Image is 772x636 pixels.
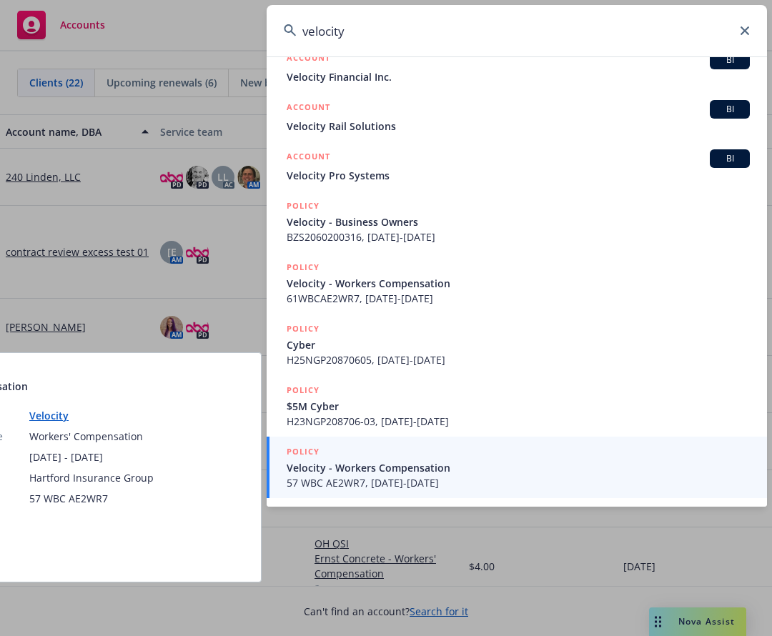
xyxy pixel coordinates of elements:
[287,337,750,352] span: Cyber
[287,460,750,475] span: Velocity - Workers Compensation
[267,252,767,314] a: POLICYVelocity - Workers Compensation61WBCAE2WR7, [DATE]-[DATE]
[716,103,744,116] span: BI
[287,199,320,213] h5: POLICY
[287,100,330,117] h5: ACCOUNT
[287,168,750,183] span: Velocity Pro Systems
[287,414,750,429] span: H23NGP208706-03, [DATE]-[DATE]
[287,322,320,336] h5: POLICY
[716,152,744,165] span: BI
[287,475,750,490] span: 57 WBC AE2WR7, [DATE]-[DATE]
[267,43,767,92] a: ACCOUNTBIVelocity Financial Inc.
[287,291,750,306] span: 61WBCAE2WR7, [DATE]-[DATE]
[287,444,320,459] h5: POLICY
[287,229,750,244] span: BZS2060200316, [DATE]-[DATE]
[267,375,767,437] a: POLICY$5M CyberH23NGP208706-03, [DATE]-[DATE]
[267,314,767,375] a: POLICYCyberH25NGP20870605, [DATE]-[DATE]
[287,352,750,367] span: H25NGP20870605, [DATE]-[DATE]
[267,191,767,252] a: POLICYVelocity - Business OwnersBZS2060200316, [DATE]-[DATE]
[287,276,750,291] span: Velocity - Workers Compensation
[716,54,744,66] span: BI
[287,119,750,134] span: Velocity Rail Solutions
[287,383,320,397] h5: POLICY
[267,92,767,141] a: ACCOUNTBIVelocity Rail Solutions
[287,149,330,167] h5: ACCOUNT
[267,5,767,56] input: Search...
[267,437,767,498] a: POLICYVelocity - Workers Compensation57 WBC AE2WR7, [DATE]-[DATE]
[287,260,320,274] h5: POLICY
[287,399,750,414] span: $5M Cyber
[287,51,330,68] h5: ACCOUNT
[267,141,767,191] a: ACCOUNTBIVelocity Pro Systems
[287,69,750,84] span: Velocity Financial Inc.
[287,214,750,229] span: Velocity - Business Owners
